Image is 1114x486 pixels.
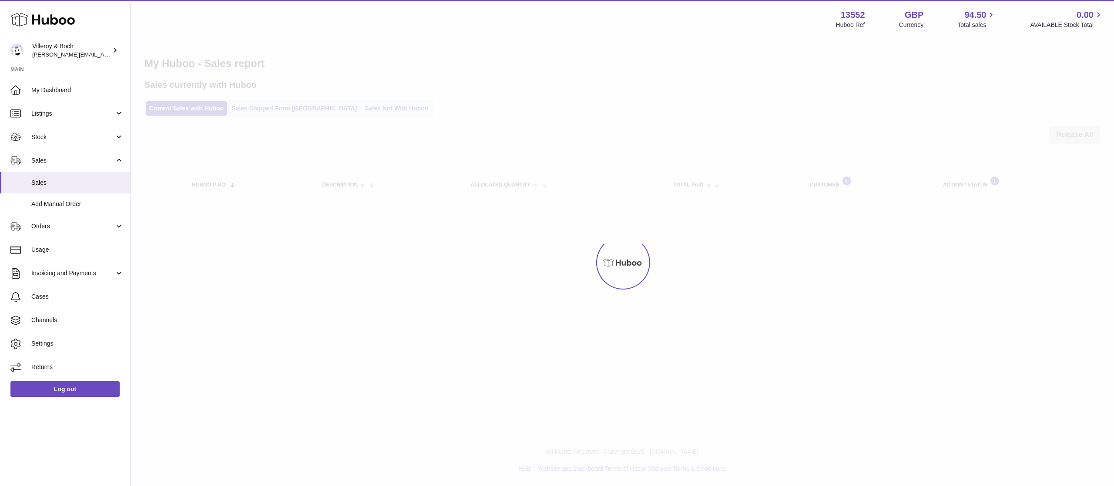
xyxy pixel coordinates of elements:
[905,9,923,21] strong: GBP
[31,133,114,141] span: Stock
[10,381,120,397] a: Log out
[836,21,865,29] div: Huboo Ref
[957,9,996,29] a: 94.50 Total sales
[31,316,124,324] span: Channels
[31,222,114,230] span: Orders
[31,363,124,371] span: Returns
[31,110,114,118] span: Listings
[31,200,124,208] span: Add Manual Order
[957,21,996,29] span: Total sales
[1030,21,1104,29] span: AVAILABLE Stock Total
[10,44,23,57] img: trombetta.geri@villeroy-boch.com
[31,179,124,187] span: Sales
[31,156,114,165] span: Sales
[1030,9,1104,29] a: 0.00 AVAILABLE Stock Total
[31,293,124,301] span: Cases
[964,9,986,21] span: 94.50
[32,51,221,58] span: [PERSON_NAME][EMAIL_ADDRESS][PERSON_NAME][DOMAIN_NAME]
[31,340,124,348] span: Settings
[1077,9,1094,21] span: 0.00
[31,246,124,254] span: Usage
[899,21,924,29] div: Currency
[31,86,124,94] span: My Dashboard
[31,269,114,277] span: Invoicing and Payments
[841,9,865,21] strong: 13552
[32,42,111,59] div: Villeroy & Boch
